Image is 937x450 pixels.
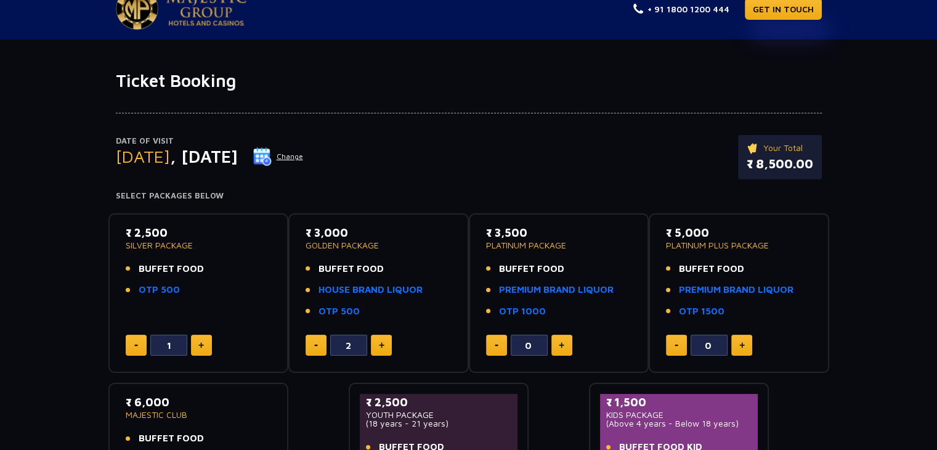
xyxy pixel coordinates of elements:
a: OTP 1500 [679,305,724,319]
span: BUFFET FOOD [318,262,384,276]
p: ₹ 6,000 [126,394,272,411]
a: PREMIUM BRAND LIQUOR [499,283,614,297]
a: HOUSE BRAND LIQUOR [318,283,423,297]
a: OTP 500 [318,305,360,319]
p: PLATINUM PACKAGE [486,241,632,250]
p: GOLDEN PACKAGE [306,241,452,250]
p: (18 years - 21 years) [366,419,512,428]
p: ₹ 3,000 [306,224,452,241]
p: YOUTH PACKAGE [366,411,512,419]
p: (Above 4 years - Below 18 years) [606,419,752,428]
span: [DATE] [116,146,170,166]
a: PREMIUM BRAND LIQUOR [679,283,793,297]
button: Change [253,147,304,166]
p: PLATINUM PLUS PACKAGE [666,241,812,250]
img: minus [495,345,498,346]
p: ₹ 2,500 [366,394,512,411]
p: ₹ 5,000 [666,224,812,241]
p: KIDS PACKAGE [606,411,752,419]
span: BUFFET FOOD [499,262,564,276]
span: , [DATE] [170,146,238,166]
span: BUFFET FOOD [139,432,204,446]
img: plus [379,342,384,348]
span: BUFFET FOOD [679,262,744,276]
p: Date of Visit [116,135,304,147]
img: plus [739,342,745,348]
h1: Ticket Booking [116,70,822,91]
img: minus [134,345,138,346]
a: + 91 1800 1200 444 [633,2,729,15]
img: plus [198,342,204,348]
h4: Select Packages Below [116,191,822,201]
p: ₹ 1,500 [606,394,752,411]
span: BUFFET FOOD [139,262,204,276]
p: SILVER PACKAGE [126,241,272,250]
a: OTP 1000 [499,305,546,319]
p: ₹ 2,500 [126,224,272,241]
p: ₹ 3,500 [486,224,632,241]
img: ticket [747,141,760,155]
img: minus [675,345,678,346]
img: plus [559,342,564,348]
p: ₹ 8,500.00 [747,155,813,173]
p: Your Total [747,141,813,155]
img: minus [314,345,318,346]
p: MAJESTIC CLUB [126,411,272,419]
a: OTP 500 [139,283,180,297]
